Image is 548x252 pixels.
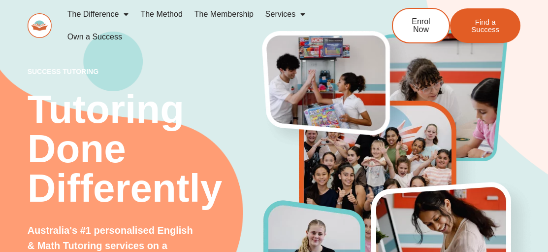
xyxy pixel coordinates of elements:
a: Services [259,3,311,26]
a: The Difference [62,3,135,26]
a: The Membership [189,3,259,26]
span: Find a Success [465,18,506,33]
span: Enrol Now [408,18,434,34]
nav: Menu [62,3,364,48]
p: success tutoring [28,68,264,75]
a: Find a Success [450,8,520,43]
a: Own a Success [62,26,128,48]
h2: Tutoring Done Differently [28,90,264,208]
a: Enrol Now [392,8,450,43]
a: The Method [134,3,188,26]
